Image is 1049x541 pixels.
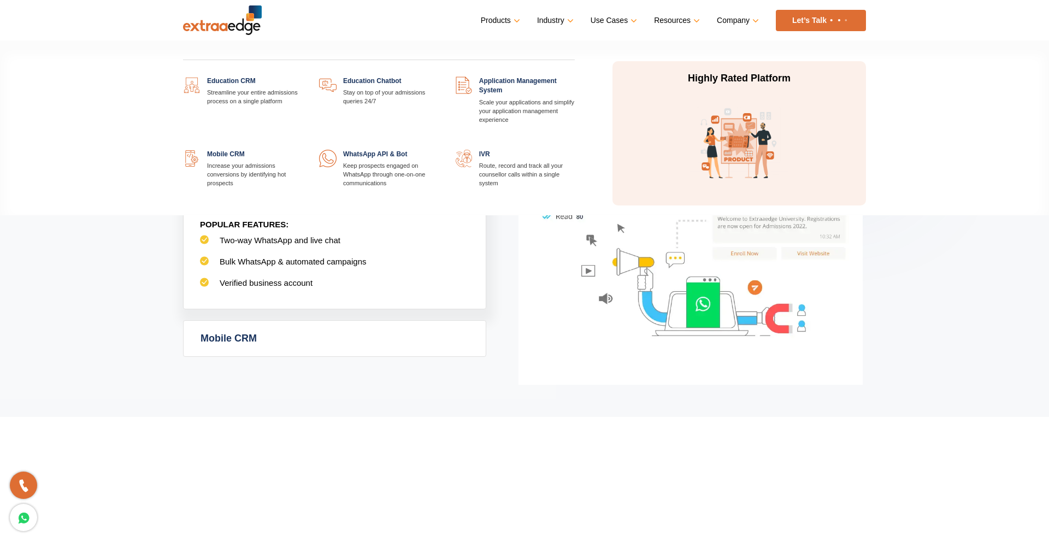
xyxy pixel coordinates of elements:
[776,10,866,31] a: Let’s Talk
[220,278,313,287] span: Verified business account
[591,13,635,28] a: Use Cases
[184,321,486,356] a: Mobile CRM
[220,257,366,266] span: Bulk WhatsApp & automated campaigns
[220,236,340,245] span: Two-way WhatsApp and live chat
[200,214,469,235] p: POPULAR FEATURES:
[637,72,842,85] p: Highly Rated Platform
[654,13,698,28] a: Resources
[717,13,757,28] a: Company
[537,13,571,28] a: Industry
[481,13,518,28] a: Products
